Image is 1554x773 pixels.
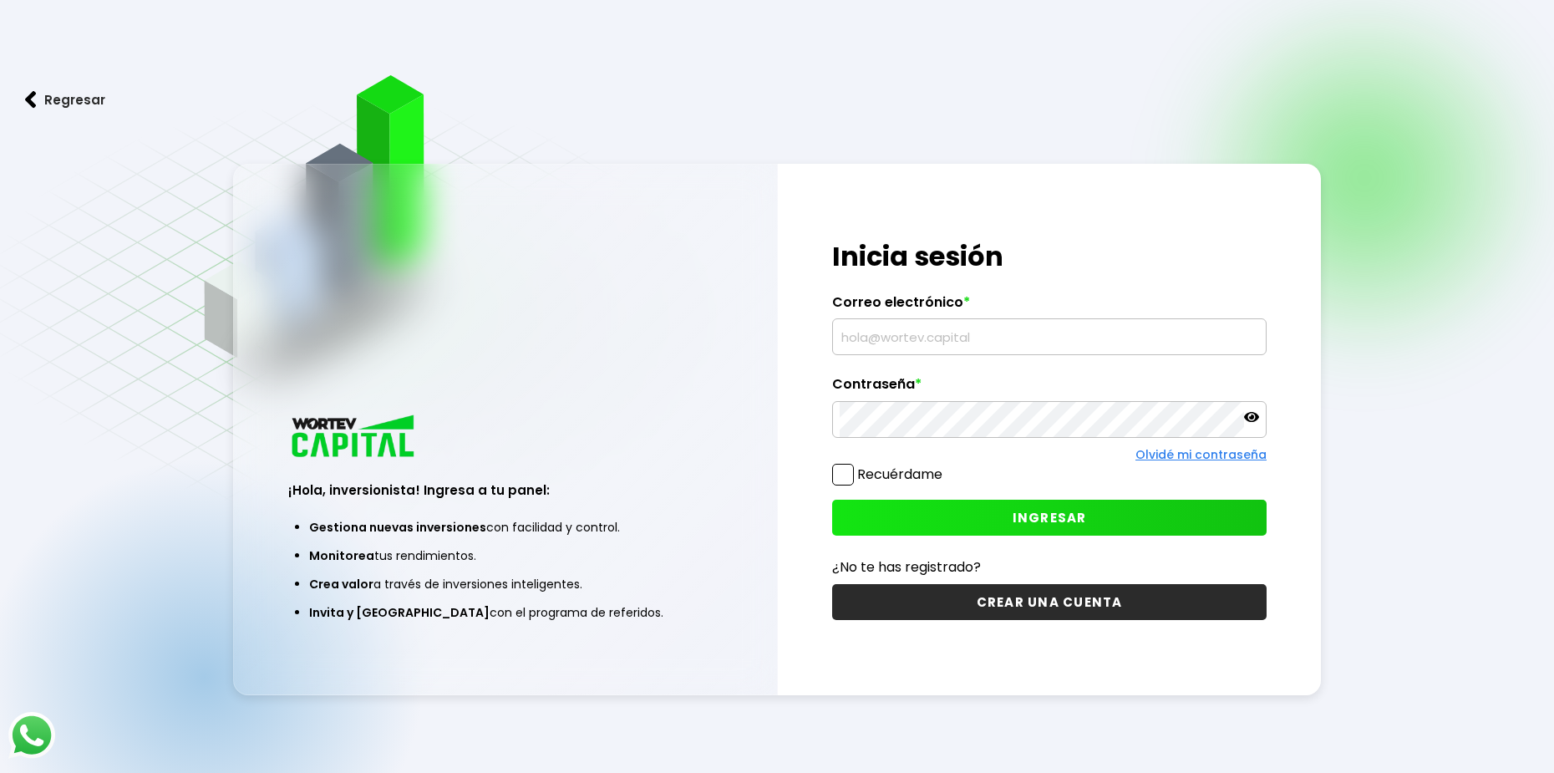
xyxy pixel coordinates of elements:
img: logos_whatsapp-icon.242b2217.svg [8,712,55,759]
h3: ¡Hola, inversionista! Ingresa a tu panel: [288,481,723,500]
p: ¿No te has registrado? [832,557,1267,577]
li: tus rendimientos. [309,542,702,570]
span: Crea valor [309,576,373,592]
span: INGRESAR [1013,509,1087,526]
img: flecha izquierda [25,91,37,109]
span: Invita y [GEOGRAPHIC_DATA] [309,604,490,621]
button: INGRESAR [832,500,1267,536]
img: logo_wortev_capital [288,413,420,462]
a: ¿No te has registrado?CREAR UNA CUENTA [832,557,1267,620]
li: con el programa de referidos. [309,598,702,627]
span: Monitorea [309,547,374,564]
li: a través de inversiones inteligentes. [309,570,702,598]
label: Contraseña [832,376,1267,401]
input: hola@wortev.capital [840,319,1259,354]
li: con facilidad y control. [309,513,702,542]
span: Gestiona nuevas inversiones [309,519,486,536]
label: Recuérdame [857,465,942,484]
button: CREAR UNA CUENTA [832,584,1267,620]
a: Olvidé mi contraseña [1135,446,1267,463]
label: Correo electrónico [832,294,1267,319]
h1: Inicia sesión [832,236,1267,277]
